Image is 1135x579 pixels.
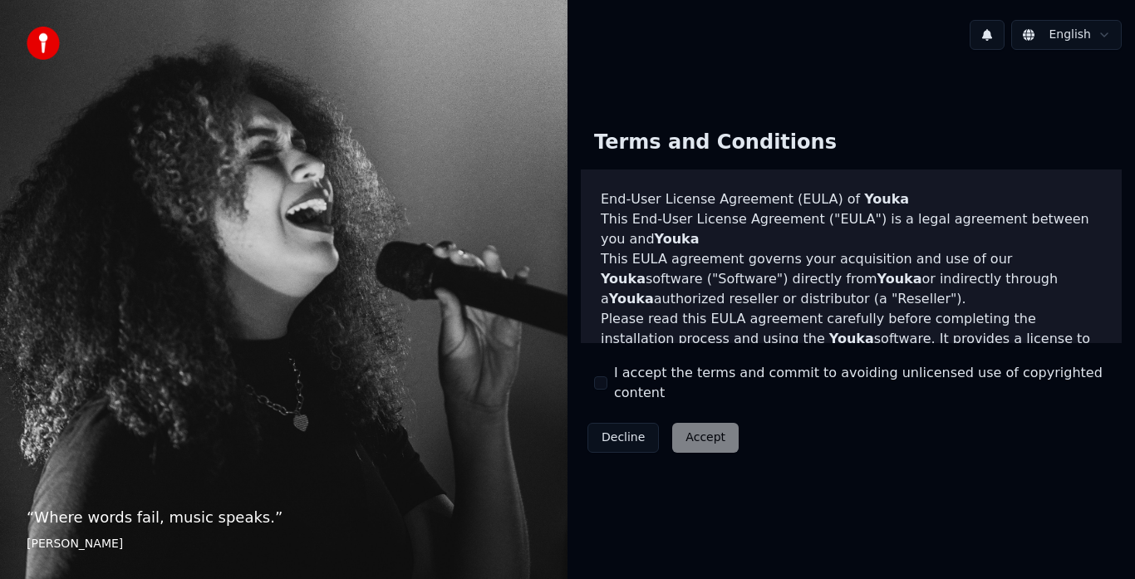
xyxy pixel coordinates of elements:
label: I accept the terms and commit to avoiding unlicensed use of copyrighted content [614,363,1108,403]
span: Youka [864,191,909,207]
span: Youka [829,331,874,346]
h3: End-User License Agreement (EULA) of [601,189,1102,209]
span: Youka [655,231,700,247]
p: Please read this EULA agreement carefully before completing the installation process and using th... [601,309,1102,389]
footer: [PERSON_NAME] [27,536,541,552]
button: Decline [587,423,659,453]
p: This End-User License Agreement ("EULA") is a legal agreement between you and [601,209,1102,249]
span: Youka [877,271,922,287]
img: youka [27,27,60,60]
span: Youka [609,291,654,307]
span: Youka [601,271,646,287]
p: This EULA agreement governs your acquisition and use of our software ("Software") directly from o... [601,249,1102,309]
div: Terms and Conditions [581,116,850,169]
p: “ Where words fail, music speaks. ” [27,506,541,529]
